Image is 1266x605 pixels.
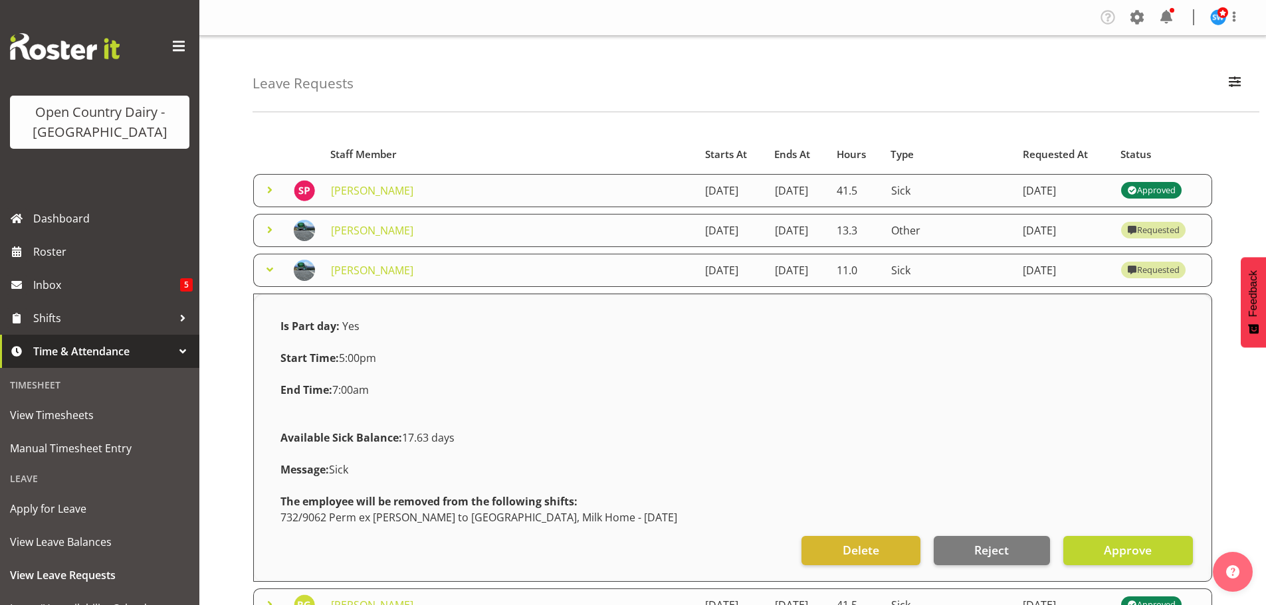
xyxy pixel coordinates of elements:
[180,278,193,292] span: 5
[3,465,196,492] div: Leave
[294,260,315,281] img: jayden-vincent526be9264d371de1c61c32976aef3f65.png
[801,536,920,565] button: Delete
[33,242,193,262] span: Roster
[891,147,914,162] span: Type
[10,532,189,552] span: View Leave Balances
[829,254,883,287] td: 11.0
[294,180,315,201] img: stephen-parsons10323.jpg
[253,76,354,91] h4: Leave Requests
[280,351,339,365] strong: Start Time:
[280,430,402,445] strong: Available Sick Balance:
[774,147,810,162] span: Ends At
[883,214,1015,247] td: Other
[280,383,332,397] strong: End Time:
[697,254,767,287] td: [DATE]
[974,541,1009,559] span: Reject
[1127,222,1179,238] div: Requested
[331,223,413,238] a: [PERSON_NAME]
[767,214,829,247] td: [DATE]
[1015,254,1112,287] td: [DATE]
[23,102,176,142] div: Open Country Dairy - [GEOGRAPHIC_DATA]
[280,319,340,333] strong: Is Part day:
[280,383,369,397] span: 7:00am
[3,525,196,559] a: View Leave Balances
[10,438,189,458] span: Manual Timesheet Entry
[280,494,578,509] strong: The employee will be removed from the following shifts:
[342,319,360,333] span: Yes
[934,536,1050,565] button: Reject
[331,263,413,278] a: [PERSON_NAME]
[3,371,196,398] div: Timesheet
[3,432,196,465] a: Manual Timesheet Entry
[1120,147,1151,162] span: Status
[280,510,677,525] span: 732/9062 Perm ex [PERSON_NAME] to [GEOGRAPHIC_DATA], Milk Home - [DATE]
[272,454,1193,485] div: Sick
[280,462,329,477] strong: Message:
[1104,541,1152,559] span: Approve
[1226,565,1239,578] img: help-xxl-2.png
[294,220,315,241] img: jayden-vincent526be9264d371de1c61c32976aef3f65.png
[3,559,196,592] a: View Leave Requests
[1015,214,1112,247] td: [DATE]
[33,308,173,328] span: Shifts
[697,174,767,207] td: [DATE]
[33,209,193,228] span: Dashboard
[1063,536,1193,565] button: Approve
[883,174,1015,207] td: Sick
[272,422,1193,454] div: 17.63 days
[767,254,829,287] td: [DATE]
[3,398,196,432] a: View Timesheets
[33,275,180,295] span: Inbox
[837,147,866,162] span: Hours
[829,174,883,207] td: 41.5
[10,565,189,585] span: View Leave Requests
[1127,262,1179,278] div: Requested
[331,183,413,198] a: [PERSON_NAME]
[1241,257,1266,347] button: Feedback - Show survey
[10,33,120,60] img: Rosterit website logo
[843,541,879,559] span: Delete
[1210,9,1226,25] img: steve-webb7510.jpg
[330,147,397,162] span: Staff Member
[705,147,747,162] span: Starts At
[10,499,189,519] span: Apply for Leave
[10,405,189,425] span: View Timesheets
[883,254,1015,287] td: Sick
[33,341,173,361] span: Time & Attendance
[1023,147,1088,162] span: Requested At
[1015,174,1112,207] td: [DATE]
[1127,183,1175,199] div: Approved
[767,174,829,207] td: [DATE]
[1247,270,1259,317] span: Feedback
[829,214,883,247] td: 13.3
[697,214,767,247] td: [DATE]
[280,351,376,365] span: 5:00pm
[1221,69,1249,98] button: Filter Employees
[3,492,196,525] a: Apply for Leave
